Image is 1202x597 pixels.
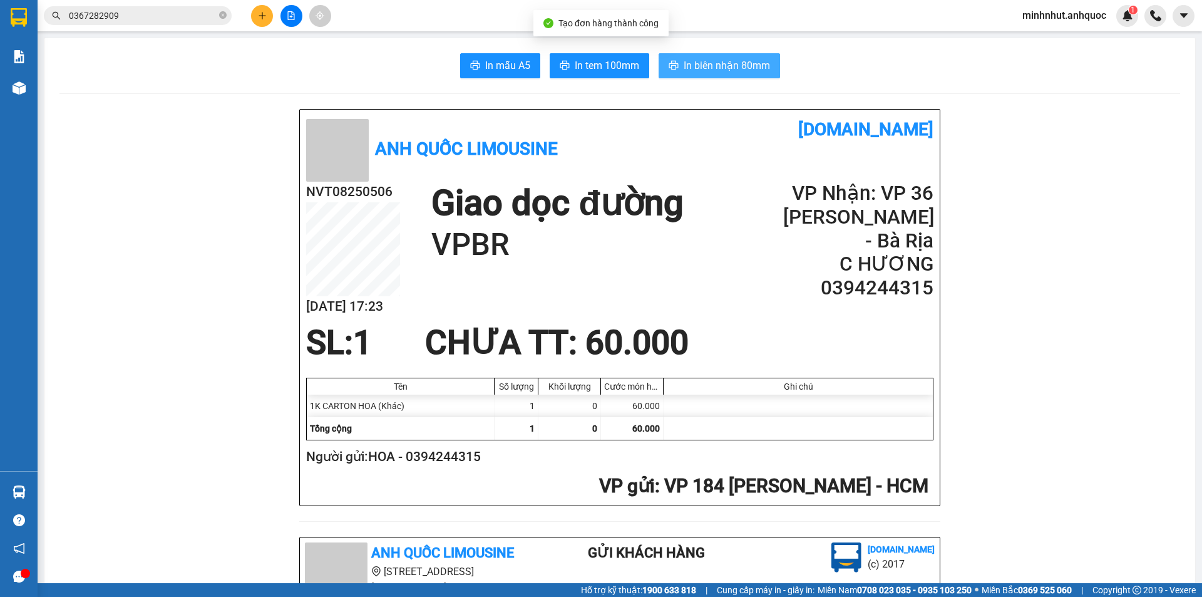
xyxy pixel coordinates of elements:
span: 1 [1131,6,1135,14]
b: [DOMAIN_NAME] [798,119,933,140]
span: | [706,583,707,597]
h2: C HƯƠNG [783,252,933,276]
span: Tổng cộng [310,423,352,433]
span: question-circle [13,514,25,526]
img: logo-vxr [11,8,27,27]
b: Gửi khách hàng [588,545,705,561]
span: 60.000 [632,423,660,433]
h2: 0394244315 [783,276,933,300]
h1: VPBR [431,225,683,265]
span: message [13,571,25,583]
span: In tem 100mm [575,58,639,73]
span: printer [560,60,570,72]
span: printer [470,60,480,72]
span: Cung cấp máy in - giấy in: [717,583,814,597]
div: Tên [310,382,491,392]
img: solution-icon [13,50,26,63]
div: Số lượng [498,382,535,392]
li: (c) 2017 [868,556,935,572]
div: 1 [495,395,538,417]
b: Anh Quốc Limousine [371,545,514,561]
span: 0 [592,423,597,433]
img: warehouse-icon [13,485,26,499]
strong: 1900 633 818 [642,585,696,595]
li: VP VP 184 [PERSON_NAME] - HCM [86,68,167,109]
div: CHƯA TT : 60.000 [418,324,696,361]
button: caret-down [1173,5,1194,27]
strong: 0708 023 035 - 0935 103 250 [857,585,972,595]
span: environment [371,566,381,576]
h1: Giao dọc đường [431,182,683,225]
b: [DOMAIN_NAME] [868,544,935,554]
span: close-circle [219,11,227,19]
strong: 0369 525 060 [1018,585,1072,595]
span: | [1081,583,1083,597]
h2: NVT08250506 [306,182,400,202]
span: In biên nhận 80mm [684,58,770,73]
span: copyright [1133,586,1141,594]
sup: 1 [1129,6,1138,14]
span: caret-down [1178,10,1189,21]
span: notification [13,542,25,554]
button: printerIn biên nhận 80mm [659,53,780,78]
span: SL: [306,323,353,362]
span: VP gửi [599,475,655,497]
li: VP VP 108 [PERSON_NAME] [6,68,86,95]
img: warehouse-icon [13,81,26,95]
button: plus [251,5,273,27]
span: aim [316,11,324,20]
span: close-circle [219,10,227,22]
div: 1K CARTON HOA (Khác) [307,395,495,417]
button: printerIn mẫu A5 [460,53,540,78]
span: printer [669,60,679,72]
div: 0 [538,395,601,417]
div: Cước món hàng [604,382,660,392]
span: search [52,11,61,20]
img: phone-icon [1150,10,1161,21]
div: Ghi chú [667,382,930,392]
h2: : VP 184 [PERSON_NAME] - HCM [306,474,928,499]
span: 1 [530,423,535,433]
span: Miền Bắc [982,583,1072,597]
div: 60.000 [601,395,664,417]
button: printerIn tem 100mm [550,53,649,78]
span: file-add [287,11,295,20]
button: aim [309,5,331,27]
div: Khối lượng [542,382,597,392]
input: Tìm tên, số ĐT hoặc mã đơn [69,9,217,23]
b: Anh Quốc Limousine [375,138,558,159]
span: 1 [353,323,372,362]
span: Miền Nam [818,583,972,597]
h2: [DATE] 17:23 [306,296,400,317]
img: logo.jpg [831,542,861,573]
span: plus [258,11,267,20]
h2: Người gửi: HOA - 0394244315 [306,447,928,467]
span: Tạo đơn hàng thành công [558,18,659,28]
li: [STREET_ADDRESS][PERSON_NAME] [305,564,538,595]
span: check-circle [543,18,553,28]
span: ⚪️ [975,588,979,593]
img: icon-new-feature [1122,10,1133,21]
span: minhnhut.anhquoc [1012,8,1116,23]
h2: VP Nhận: VP 36 [PERSON_NAME] - Bà Rịa [783,182,933,252]
button: file-add [280,5,302,27]
span: Hỗ trợ kỹ thuật: [581,583,696,597]
li: Anh Quốc Limousine [6,6,182,53]
span: In mẫu A5 [485,58,530,73]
